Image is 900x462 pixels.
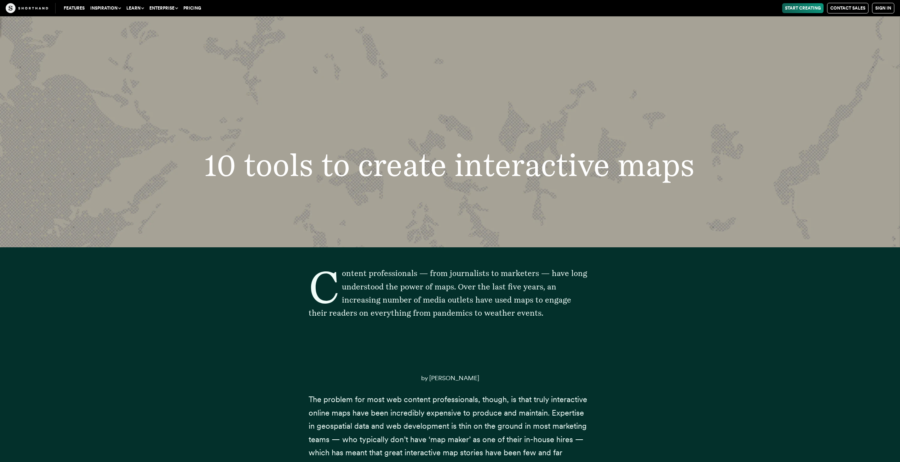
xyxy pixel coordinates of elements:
a: Start Creating [782,3,824,13]
a: Sign in [872,3,894,13]
span: Content professionals — from journalists to marketers — have long understood the power of maps. O... [309,269,587,317]
a: Contact Sales [827,3,869,13]
button: Enterprise [147,3,180,13]
button: Inspiration [87,3,124,13]
a: Features [61,3,87,13]
h1: 10 tools to create interactive maps [190,150,710,180]
img: The Craft [6,3,48,13]
button: Learn [124,3,147,13]
a: Pricing [180,3,204,13]
p: by [PERSON_NAME] [309,371,592,385]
